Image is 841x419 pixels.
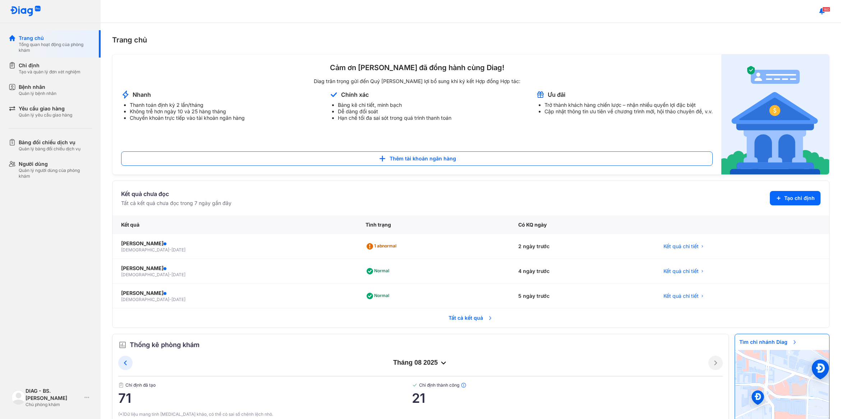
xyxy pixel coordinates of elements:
div: Trang chủ [112,35,829,45]
span: 160 [822,7,830,12]
span: [DATE] [171,247,185,252]
div: Tạo và quản lý đơn xét nghiệm [19,69,81,75]
img: account-announcement [329,90,338,99]
div: 1 abnormal [366,241,399,252]
li: Chuyển khoản trực tiếp vào tài khoản ngân hàng [130,115,245,121]
div: Bệnh nhân [19,83,56,91]
div: 2 ngày trước [510,234,655,259]
span: Kết quả chi tiết [663,268,699,275]
div: Tổng quan hoạt động của phòng khám [19,42,92,53]
div: Quản lý bệnh nhân [19,91,56,96]
li: Hạn chế tối đa sai sót trong quá trình thanh toán [338,115,451,121]
img: document.50c4cfd0.svg [118,382,124,388]
li: Trở thành khách hàng chiến lược – nhận nhiều quyền lợi đặc biệt [544,102,713,108]
div: Chủ phòng khám [26,402,82,407]
img: account-announcement [721,54,829,174]
li: Bảng kê chi tiết, minh bạch [338,102,451,108]
div: Quản lý người dùng của phòng khám [19,168,92,179]
span: Chỉ định thành công [412,382,723,388]
div: Ưu đãi [548,91,565,99]
div: Trang chủ [19,35,92,42]
div: (*)Dữ liệu mang tính [MEDICAL_DATA] khảo, có thể có sai số chênh lệch nhỏ. [118,411,723,418]
div: Có KQ ngày [510,215,655,234]
div: Tình trạng [357,215,510,234]
div: Cảm ơn [PERSON_NAME] đã đồng hành cùng Diag! [121,63,713,72]
span: Tìm chi nhánh Diag [735,334,802,350]
span: Kết quả chi tiết [663,292,699,300]
img: account-announcement [121,90,130,99]
div: [PERSON_NAME] [121,240,348,247]
li: Thanh toán định kỳ 2 lần/tháng [130,102,245,108]
div: Chính xác [341,91,369,99]
li: Cập nhật thông tin ưu tiên về chương trình mới, hội thảo chuyên đề, v.v. [544,108,713,115]
img: checked-green.01cc79e0.svg [412,382,418,388]
div: DIAG - BS. [PERSON_NAME] [26,387,82,402]
div: Chỉ định [19,62,81,69]
div: Nhanh [133,91,151,99]
span: Chỉ định đã tạo [118,382,412,388]
span: 71 [118,391,412,405]
div: Normal [366,265,392,277]
span: Thống kê phòng khám [130,340,199,350]
div: Tất cả kết quả chưa đọc trong 7 ngày gần đây [121,200,231,207]
img: logo [10,6,41,17]
img: info.7e716105.svg [461,382,467,388]
button: Thêm tài khoản ngân hàng [121,151,713,166]
span: Kết quả chi tiết [663,243,699,250]
span: [DEMOGRAPHIC_DATA] [121,297,169,302]
div: Quản lý bảng đối chiếu dịch vụ [19,146,81,152]
span: - [169,247,171,252]
div: Kết quả chưa đọc [121,190,231,198]
img: order.5a6da16c.svg [118,341,127,349]
span: - [169,272,171,277]
li: Dễ dàng đối soát [338,108,451,115]
span: - [169,297,171,302]
div: Bảng đối chiếu dịch vụ [19,139,81,146]
span: [DEMOGRAPHIC_DATA] [121,272,169,277]
div: 4 ngày trước [510,259,655,284]
li: Không trễ hơn ngày 10 và 25 hàng tháng [130,108,245,115]
div: Quản lý yêu cầu giao hàng [19,112,72,118]
span: 21 [412,391,723,405]
div: Kết quả [112,215,357,234]
span: [DATE] [171,297,185,302]
div: [PERSON_NAME] [121,290,348,297]
img: logo [12,390,26,404]
div: Normal [366,290,392,302]
div: 5 ngày trước [510,284,655,309]
div: [PERSON_NAME] [121,265,348,272]
div: Người dùng [19,160,92,168]
span: [DATE] [171,272,185,277]
div: tháng 08 2025 [133,359,708,367]
span: Tạo chỉ định [784,195,815,202]
span: Tất cả kết quả [444,310,497,326]
span: [DEMOGRAPHIC_DATA] [121,247,169,252]
img: account-announcement [536,90,545,99]
button: Tạo chỉ định [770,191,821,205]
div: Yêu cầu giao hàng [19,105,72,112]
div: Diag trân trọng gửi đến Quý [PERSON_NAME] lợi bổ sung khi ký kết Hợp đồng Hợp tác: [121,78,713,85]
